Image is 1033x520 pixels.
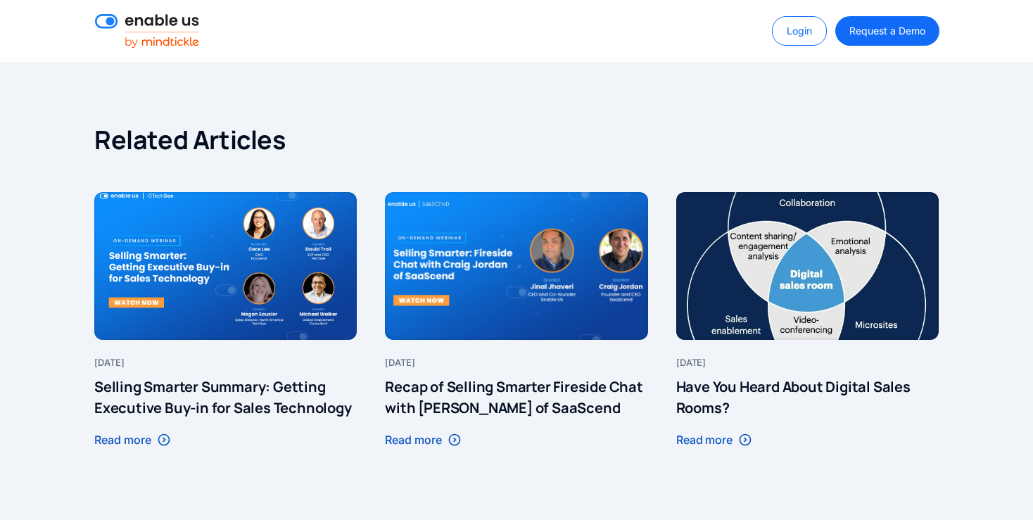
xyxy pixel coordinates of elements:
[738,433,752,447] img: Arrow icon to click for more info
[157,433,171,447] img: Arrow icon to click for more info
[835,16,939,46] a: Request a Demo
[676,433,733,447] div: Read more
[94,192,357,447] a: [DATE]Selling Smarter Summary: Getting Executive Buy-in for Sales TechnologyRead moreArrow icon t...
[385,376,647,419] h2: Recap of Selling Smarter Fireside Chat with [PERSON_NAME] of SaaScend
[1019,506,1033,520] iframe: Qualified Messenger
[94,433,151,447] div: Read more
[676,354,939,371] div: [DATE]
[94,376,357,419] h2: Selling Smarter Summary: Getting Executive Buy-in for Sales Technology
[385,192,647,447] a: [DATE]Recap of Selling Smarter Fireside Chat with [PERSON_NAME] of SaaScendRead moreArrow icon to...
[676,376,939,419] h2: Have You Heard About Digital Sales Rooms?
[94,124,939,157] h3: Related Articles
[385,354,647,371] div: [DATE]
[94,354,357,371] div: [DATE]
[385,433,442,447] div: Read more
[772,16,827,46] a: Login
[448,433,462,447] img: Arrow icon to click for more info
[676,192,939,447] a: [DATE]Have You Heard About Digital Sales Rooms?Read moreArrow icon to click for more info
